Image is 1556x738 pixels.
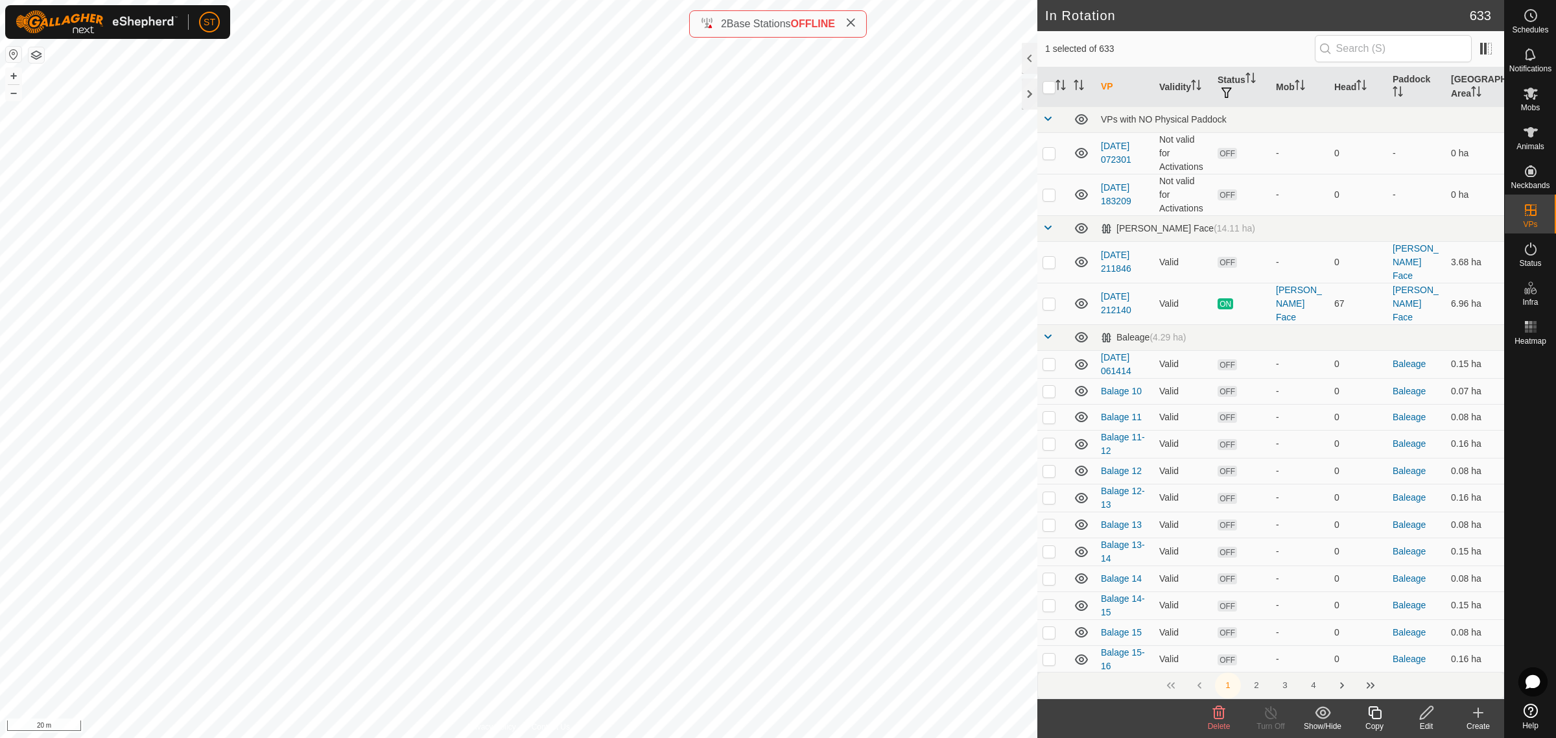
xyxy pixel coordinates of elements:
div: - [1276,518,1324,532]
td: 0.15 ha [1446,538,1504,565]
span: OFF [1218,189,1237,200]
td: 0 [1329,174,1387,215]
span: OFF [1218,519,1237,530]
td: - [1387,174,1446,215]
a: [DATE] 061414 [1101,352,1131,376]
span: OFF [1218,493,1237,504]
input: Search (S) [1315,35,1472,62]
td: 0.16 ha [1446,484,1504,512]
div: Baleage [1101,332,1186,343]
div: - [1276,491,1324,505]
th: Mob [1271,67,1329,107]
p-sorticon: Activate to sort [1055,82,1066,92]
a: Privacy Policy [467,721,516,733]
span: OFF [1218,148,1237,159]
a: Help [1505,698,1556,735]
p-sorticon: Activate to sort [1393,88,1403,99]
a: [DATE] 211846 [1101,250,1131,274]
td: 0 [1329,241,1387,283]
td: Valid [1154,283,1212,324]
td: Valid [1154,538,1212,565]
span: VPs [1523,220,1537,228]
div: - [1276,357,1324,371]
button: Reset Map [6,47,21,62]
span: OFF [1218,412,1237,423]
img: Gallagher Logo [16,10,178,34]
span: Infra [1522,298,1538,306]
td: Valid [1154,619,1212,645]
div: - [1276,147,1324,160]
button: + [6,68,21,84]
div: - [1276,437,1324,451]
span: (4.29 ha) [1149,332,1186,342]
div: - [1276,256,1324,269]
td: 0 [1329,350,1387,378]
a: Balage 14-15 [1101,593,1145,617]
span: Notifications [1509,65,1551,73]
div: - [1276,464,1324,478]
button: Map Layers [29,47,44,63]
td: 0.08 ha [1446,512,1504,538]
a: Balage 15 [1101,627,1142,637]
td: 0.08 ha [1446,619,1504,645]
td: 6.96 ha [1446,283,1504,324]
td: Not valid for Activations [1154,132,1212,174]
a: [DATE] 072301 [1101,141,1131,165]
a: Baleage [1393,386,1426,396]
span: 633 [1470,6,1491,25]
a: Baleage [1393,466,1426,476]
td: 0 [1329,378,1387,404]
td: 0 [1329,619,1387,645]
a: Balage 13-14 [1101,540,1145,564]
div: Create [1452,720,1504,732]
button: 4 [1301,673,1326,698]
div: [PERSON_NAME] Face [1276,283,1324,324]
span: ST [204,16,215,29]
span: OFF [1218,601,1237,612]
p-sorticon: Activate to sort [1471,88,1481,99]
a: Balage 10 [1101,386,1142,396]
td: Valid [1154,512,1212,538]
span: Help [1522,722,1538,730]
div: - [1276,545,1324,558]
td: 0 [1329,645,1387,673]
span: 2 [721,18,727,29]
p-sorticon: Activate to sort [1245,75,1256,85]
td: 0 [1329,132,1387,174]
a: [DATE] 212140 [1101,291,1131,315]
td: Valid [1154,350,1212,378]
td: 0.08 ha [1446,404,1504,430]
span: OFF [1218,359,1237,370]
a: Balage 12 [1101,466,1142,476]
span: OFF [1218,257,1237,268]
div: - [1276,188,1324,202]
div: Copy [1349,720,1400,732]
td: Valid [1154,430,1212,458]
a: Balage 15-16 [1101,647,1145,671]
td: Valid [1154,565,1212,591]
td: 0 [1329,512,1387,538]
p-sorticon: Activate to sort [1295,82,1305,92]
div: - [1276,411,1324,424]
td: 0.08 ha [1446,458,1504,484]
span: (14.11 ha) [1214,223,1255,233]
span: OFF [1218,573,1237,584]
p-sorticon: Activate to sort [1191,82,1201,92]
span: 1 selected of 633 [1045,42,1315,56]
td: 67 [1329,283,1387,324]
div: - [1276,599,1324,612]
a: Balage 11 [1101,412,1142,422]
th: Paddock [1387,67,1446,107]
th: Validity [1154,67,1212,107]
span: Delete [1208,722,1231,731]
td: 0.16 ha [1446,645,1504,673]
span: OFF [1218,627,1237,638]
a: Balage 12-13 [1101,486,1145,510]
div: Edit [1400,720,1452,732]
a: Balage 14 [1101,573,1142,584]
a: Baleage [1393,546,1426,556]
span: OFF [1218,439,1237,450]
span: ON [1218,298,1233,309]
td: Valid [1154,484,1212,512]
span: Mobs [1521,104,1540,112]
